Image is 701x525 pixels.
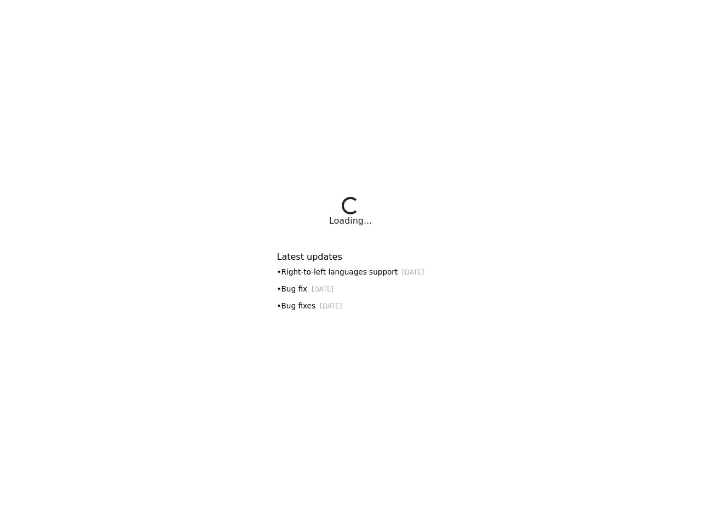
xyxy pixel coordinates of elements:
[320,302,342,310] small: [DATE]
[312,285,334,293] small: [DATE]
[277,266,424,278] div: • Right-to-left languages support
[277,252,424,262] h6: Latest updates
[277,300,424,312] div: • Bug fixes
[277,283,424,295] div: • Bug fix
[402,269,424,276] small: [DATE]
[329,214,372,227] div: Loading...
